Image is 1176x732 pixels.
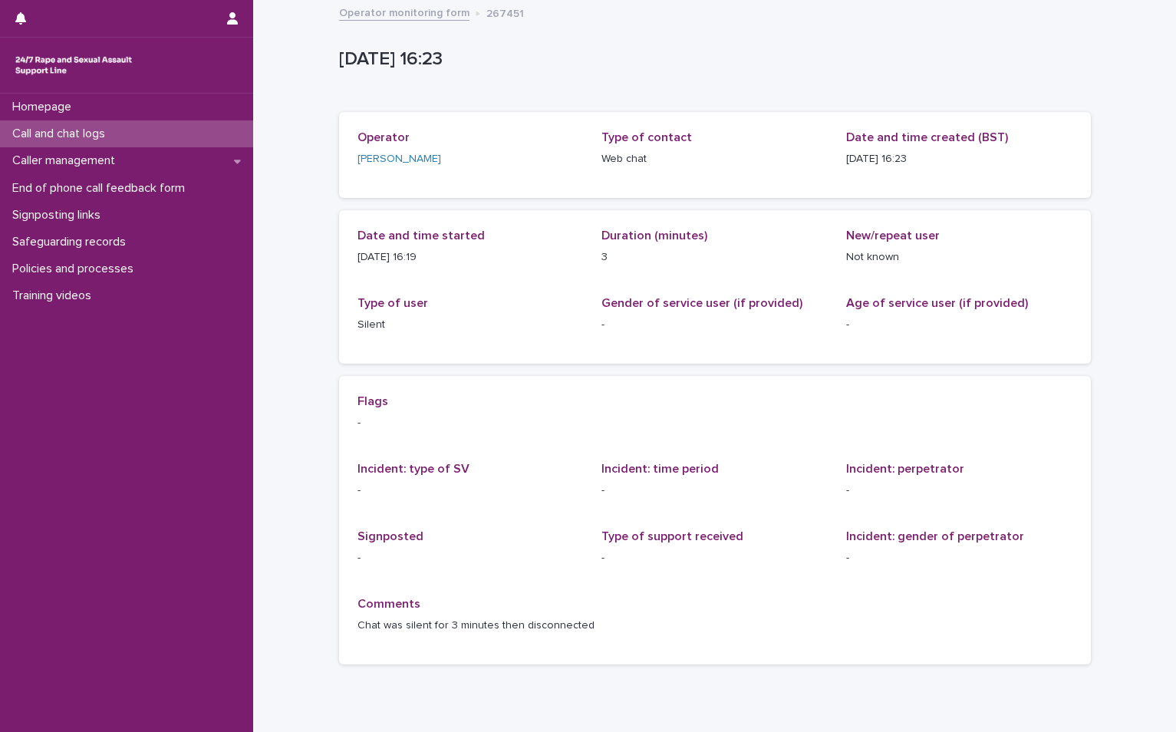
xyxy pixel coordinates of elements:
span: Incident: time period [601,463,719,475]
p: Homepage [6,100,84,114]
p: 267451 [486,4,524,21]
span: Incident: type of SV [357,463,469,475]
p: - [846,483,1072,499]
p: End of phone call feedback form [6,181,197,196]
p: Training videos [6,289,104,303]
span: Type of user [357,297,428,309]
span: Flags [357,395,388,407]
p: - [601,550,828,566]
p: [DATE] 16:19 [357,249,584,265]
span: Type of support received [601,530,743,542]
p: [DATE] 16:23 [339,48,1085,71]
p: - [357,483,584,499]
span: Signposted [357,530,423,542]
span: Date and time created (BST) [846,131,1008,143]
p: [DATE] 16:23 [846,151,1072,167]
p: - [357,550,584,566]
p: Silent [357,317,584,333]
span: Incident: perpetrator [846,463,964,475]
span: Comments [357,598,420,610]
p: Safeguarding records [6,235,138,249]
p: - [846,317,1072,333]
span: Operator [357,131,410,143]
p: Not known [846,249,1072,265]
p: Chat was silent for 3 minutes then disconnected [357,618,1072,634]
span: Incident: gender of perpetrator [846,530,1024,542]
p: - [846,550,1072,566]
p: Caller management [6,153,127,168]
span: Gender of service user (if provided) [601,297,802,309]
p: Call and chat logs [6,127,117,141]
p: Policies and processes [6,262,146,276]
span: New/repeat user [846,229,940,242]
p: - [357,415,1072,431]
span: Age of service user (if provided) [846,297,1028,309]
p: - [601,317,828,333]
span: Duration (minutes) [601,229,707,242]
p: Signposting links [6,208,113,223]
p: 3 [601,249,828,265]
p: - [601,483,828,499]
a: [PERSON_NAME] [357,151,441,167]
a: Operator monitoring form [339,3,469,21]
p: Web chat [601,151,828,167]
span: Date and time started [357,229,485,242]
img: rhQMoQhaT3yELyF149Cw [12,50,135,81]
span: Type of contact [601,131,692,143]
